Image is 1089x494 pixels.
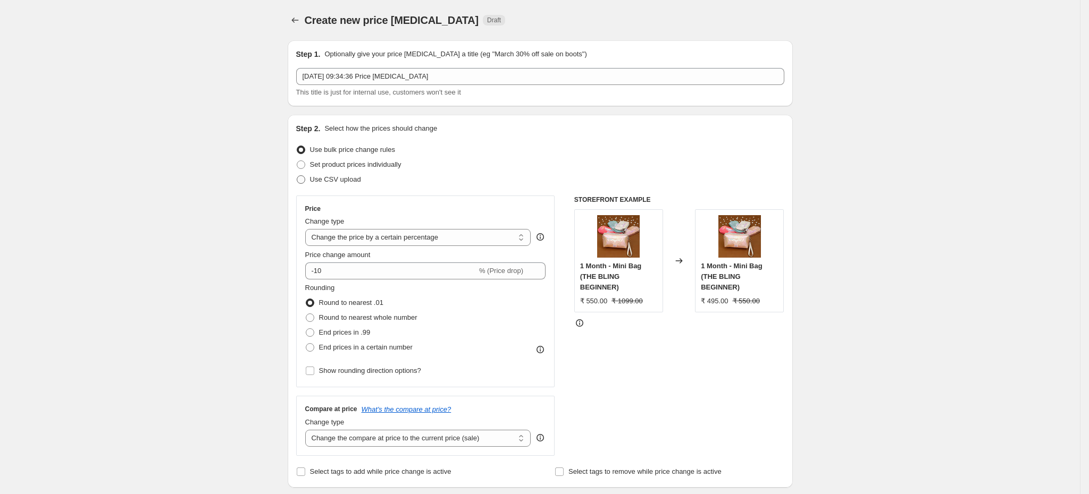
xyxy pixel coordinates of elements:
[296,123,321,134] h2: Step 2.
[487,16,501,24] span: Draft
[479,267,523,275] span: % (Price drop)
[580,297,607,305] span: ₹ 550.00
[305,217,345,225] span: Change type
[319,367,421,374] span: Show rounding direction options?
[305,262,477,279] input: -15
[718,215,761,258] img: decemeberb_bag_sm_80x.jpg
[296,68,784,85] input: 30% off holiday sale
[305,251,371,259] span: Price change amount
[310,467,451,475] span: Select tags to add while price change is active
[535,432,546,443] div: help
[319,299,383,306] span: Round to nearest .01
[296,88,461,96] span: This title is just for internal use, customers won't see it
[305,405,357,413] h3: Compare at price
[305,418,345,426] span: Change type
[310,175,361,183] span: Use CSV upload
[597,215,640,258] img: decemeberb_bag_sm_80x.jpg
[319,313,417,321] span: Round to nearest whole number
[611,297,643,305] span: ₹ 1099.00
[535,232,546,242] div: help
[310,160,401,168] span: Set product prices individually
[580,262,642,291] span: 1 Month - Mini Bag (THE BLING BEGINNER)
[568,467,722,475] span: Select tags to remove while price change is active
[324,123,437,134] p: Select how the prices should change
[288,13,303,28] button: Price change jobs
[701,262,763,291] span: 1 Month - Mini Bag (THE BLING BEGINNER)
[733,297,760,305] span: ₹ 550.00
[319,328,371,336] span: End prices in .99
[305,14,479,26] span: Create new price [MEDICAL_DATA]
[305,284,335,292] span: Rounding
[324,49,587,59] p: Optionally give your price [MEDICAL_DATA] a title (eg "March 30% off sale on boots")
[701,297,728,305] span: ₹ 495.00
[574,195,784,204] h6: STOREFRONT EXAMPLE
[296,49,321,59] h2: Step 1.
[310,146,395,154] span: Use bulk price change rules
[362,405,451,413] button: What's the compare at price?
[319,343,413,351] span: End prices in a certain number
[305,205,321,213] h3: Price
